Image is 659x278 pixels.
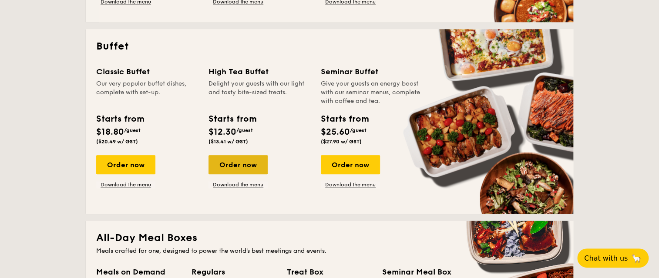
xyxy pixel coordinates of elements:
div: High Tea Buffet [208,66,310,78]
span: 🦙 [631,253,642,263]
div: Starts from [321,113,368,126]
div: Seminar Meal Box [382,266,467,278]
div: Starts from [208,113,256,126]
div: Regulars [192,266,276,278]
div: Delight your guests with our light and tasty bite-sized treats. [208,79,310,106]
span: ($27.90 w/ GST) [321,139,362,145]
button: Chat with us🦙 [577,248,649,268]
span: $25.60 [321,127,350,137]
div: Meals on Demand [96,266,181,278]
div: Seminar Buffet [321,66,423,78]
span: /guest [350,127,366,133]
div: Our very popular buffet dishes, complete with set-up. [96,79,198,106]
h2: All-Day Meal Boxes [96,231,563,245]
span: Chat with us [584,254,628,262]
a: Download the menu [208,181,268,188]
span: /guest [236,127,253,133]
span: ($20.49 w/ GST) [96,139,138,145]
span: /guest [124,127,141,133]
div: Order now [96,155,155,174]
div: Starts from [96,113,144,126]
div: Meals crafted for one, designed to power the world's best meetings and events. [96,247,563,255]
div: Classic Buffet [96,66,198,78]
div: Treat Box [287,266,372,278]
a: Download the menu [321,181,380,188]
a: Download the menu [96,181,155,188]
div: Order now [321,155,380,174]
span: ($13.41 w/ GST) [208,139,248,145]
div: Order now [208,155,268,174]
span: $12.30 [208,127,236,137]
div: Give your guests an energy boost with our seminar menus, complete with coffee and tea. [321,79,423,106]
span: $18.80 [96,127,124,137]
h2: Buffet [96,40,563,53]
